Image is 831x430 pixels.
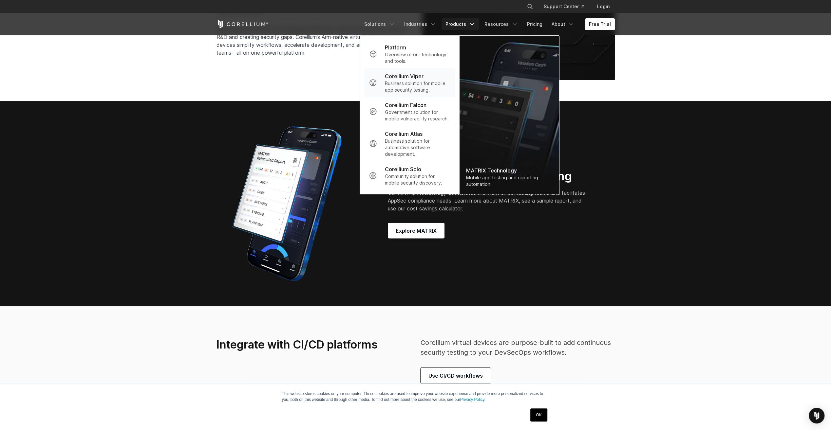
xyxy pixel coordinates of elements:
p: Corellium Viper [385,72,423,80]
p: This website stores cookies on your computer. These cookies are used to improve your website expe... [282,391,549,403]
p: Corellium virtual devices are purpose-built to add continuous security testing to your DevSecOps ... [421,338,615,357]
a: OK [530,408,547,421]
span: Explore MATRIX [396,227,437,235]
p: Government solution for mobile vulnerability research. [385,109,450,122]
img: Matrix_WebNav_1x [459,36,559,194]
a: Free Trial [585,18,615,30]
a: Login [592,1,615,12]
a: Corellium Home [217,20,269,28]
div: Mobile app testing and reporting automation. [466,174,552,188]
a: Corellium Falcon Government solution for mobile vulnerability research. [364,97,455,126]
a: Support Center [538,1,589,12]
div: Navigation Menu [519,1,615,12]
span: Use CI/CD workflows [428,372,483,380]
a: About [548,18,578,30]
a: Platform Overview of our technology and tools. [364,40,455,68]
a: Pricing [523,18,546,30]
a: Use CI/CD workflows [421,368,491,384]
a: Corellium Solo Community solution for mobile security discovery. [364,161,455,190]
p: Corellium Solo [385,165,421,173]
p: Corellium Falcon [385,101,426,109]
p: Corellium Atlas [385,130,422,138]
p: Business solution for automotive software development. [385,138,450,157]
div: MATRIX Technology [466,167,552,174]
a: Corellium Atlas Business solution for automotive software development. [364,126,455,161]
div: Navigation Menu [360,18,615,30]
p: Our MATRIX technology accelerates the work of pentesting teams and facilitates AppSec compliance ... [388,189,590,212]
a: Explore MATRIX [388,223,444,239]
a: Solutions [360,18,399,30]
a: Products [442,18,479,30]
a: MATRIX Technology Mobile app testing and reporting automation. [459,36,559,194]
div: Open Intercom Messenger [809,408,824,423]
a: Resources [481,18,522,30]
p: Business solution for mobile app security testing. [385,80,450,93]
a: Privacy Policy. [460,397,485,402]
span: Using physical phones in automated workflows is costly and complex, slowing R&D and creating secu... [217,26,406,56]
a: Industries [400,18,440,30]
a: Corellium Viper Business solution for mobile app security testing. [364,68,455,97]
p: Overview of our technology and tools. [385,51,450,64]
p: Community solution for mobile security discovery. [385,173,450,186]
p: Platform [385,44,406,51]
h3: Integrate with CI/CD platforms [217,338,384,352]
button: Search [524,1,536,12]
img: Corellium's MATRIX Automated Report [217,122,357,286]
